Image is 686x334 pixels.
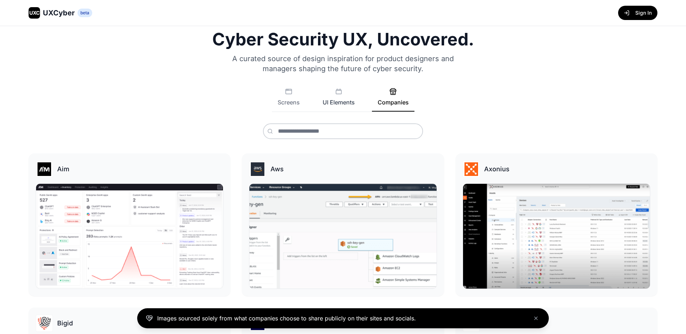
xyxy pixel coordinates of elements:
span: UXCyber [43,8,75,18]
img: Aws gallery [249,184,436,289]
button: Screens [272,88,305,112]
img: Aim gallery [36,184,223,289]
a: Aws logoAwsAws gallery [242,153,444,296]
img: Aim logo [36,161,53,177]
a: Aim logoAimAim gallery [29,153,230,296]
button: UI Elements [317,88,361,112]
span: UXC [29,9,40,16]
h3: Axonius [484,164,509,174]
p: Images sourced solely from what companies choose to share publicly on their sites and socials. [157,314,416,323]
img: Axonius gallery [463,184,650,289]
button: Close banner [532,314,540,323]
h3: Aim [57,164,69,174]
button: Sign In [618,6,657,20]
span: beta [78,9,92,17]
img: Axonius logo [463,161,479,177]
img: Aws logo [249,161,266,177]
a: UXCUXCyberbeta [29,7,92,19]
p: A curated source of design inspiration for product designers and managers shaping the future of c... [223,54,463,74]
h3: Aws [270,164,284,174]
h1: Cyber Security UX, Uncovered. [29,31,657,48]
a: Axonius logoAxoniusAxonius gallery [456,153,657,296]
button: Companies [372,88,414,112]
